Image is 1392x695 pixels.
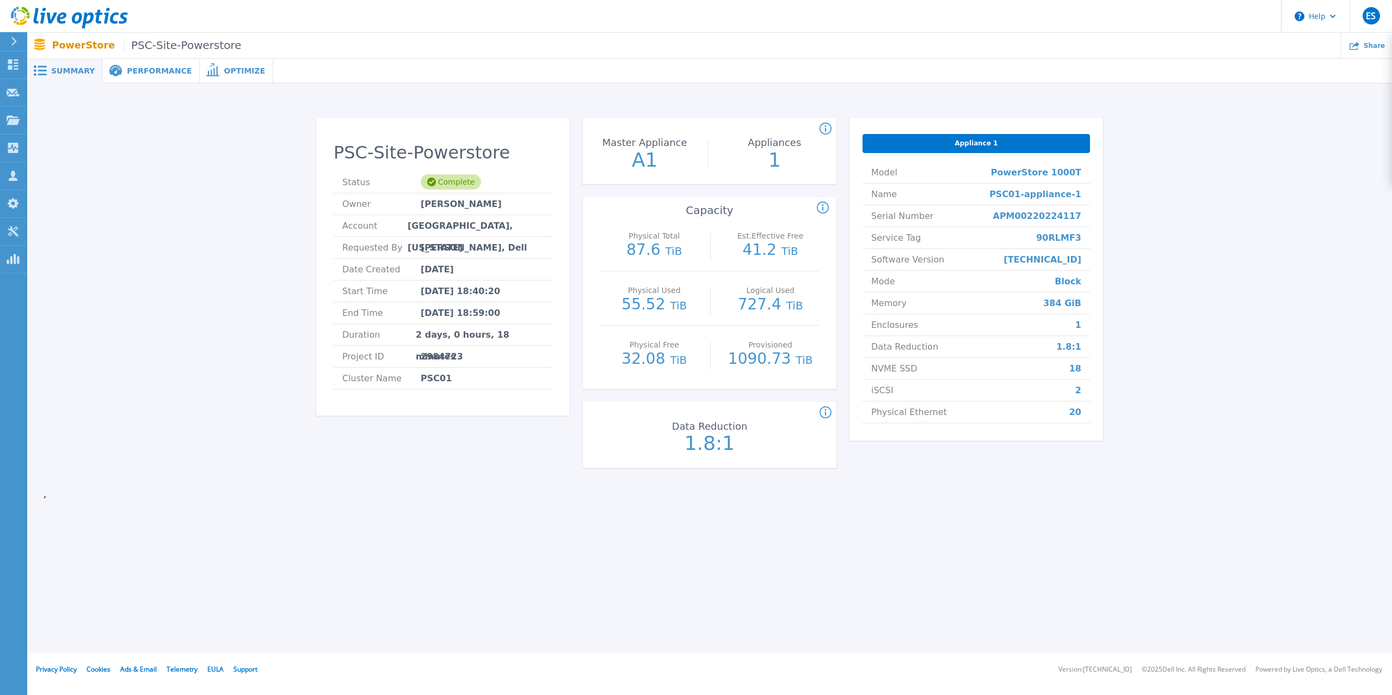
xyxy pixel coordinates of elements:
span: Name [871,184,897,205]
a: EULA [207,664,224,674]
p: Appliances [716,138,833,148]
a: Cookies [87,664,110,674]
span: Owner [342,193,421,215]
li: © 2025 Dell Inc. All Rights Reserved [1142,666,1246,673]
span: Share [1364,42,1385,49]
p: PowerStore [52,39,242,52]
span: Model [871,162,897,183]
p: Master Appliance [587,138,703,148]
span: Project ID [342,346,421,367]
span: 2 days, 0 hours, 18 minutes [416,324,544,345]
span: Appliance 1 [954,139,997,148]
span: Duration [342,324,416,345]
a: Telemetry [167,664,198,674]
span: Memory [871,292,907,314]
span: [PERSON_NAME], Dell [421,237,527,258]
span: ES [1366,11,1376,20]
span: 2 [1075,380,1081,401]
span: Optimize [224,67,265,75]
span: PSC-Site-Powerstore [124,39,241,52]
span: 2984723 [421,346,463,367]
a: Privacy Policy [36,664,77,674]
p: Data Reduction [651,422,768,431]
p: 1.8:1 [649,434,771,453]
span: [GEOGRAPHIC_DATA], [US_STATE] [408,215,544,236]
span: 90RLMF3 [1036,227,1081,248]
p: 727.4 [722,297,819,313]
p: Logical Used [724,286,816,294]
span: Service Tag [871,227,921,248]
span: Enclosures [871,314,918,336]
p: 87.6 [606,242,703,259]
li: Powered by Live Optics, a Dell Technology [1255,666,1382,673]
span: [DATE] 18:59:00 [421,302,500,324]
span: PSC01 [421,368,452,389]
a: Support [233,664,257,674]
span: NVME SSD [871,358,917,379]
p: Physical Total [608,232,700,240]
h2: PSC-Site-Powerstore [334,143,552,163]
span: TiB [781,245,798,258]
div: Complete [421,174,481,190]
span: Serial Number [871,205,934,227]
p: A1 [584,150,706,170]
span: Performance [127,67,192,75]
span: TiB [666,245,682,258]
span: TiB [786,299,803,312]
span: Physical Ethernet [871,401,947,423]
span: iSCSI [871,380,894,401]
span: Requested By [342,237,421,258]
p: 41.2 [722,242,819,259]
span: Summary [51,67,95,75]
span: 18 [1069,358,1081,379]
span: PSC01-appliance-1 [989,184,1081,205]
p: 32.08 [606,351,703,368]
p: 55.52 [606,297,703,313]
span: 384 GiB [1043,292,1081,314]
li: Version: [TECHNICAL_ID] [1058,666,1132,673]
p: 1 [714,150,836,170]
span: Mode [871,271,895,292]
span: Data Reduction [871,336,938,357]
span: TiB [796,353,813,367]
p: Physical Free [608,341,700,349]
span: [DATE] [421,259,454,280]
span: [PERSON_NAME] [421,193,502,215]
span: Date Created [342,259,421,280]
p: Provisioned [724,341,816,349]
p: Est.Effective Free [724,232,816,240]
span: Start Time [342,281,421,302]
span: End Time [342,302,421,324]
span: TiB [670,299,687,312]
span: Status [342,172,421,193]
span: Software Version [871,249,944,270]
span: Account [342,215,408,236]
span: Block [1055,271,1081,292]
span: [DATE] 18:40:20 [421,281,500,302]
span: Cluster Name [342,368,421,389]
span: 1 [1075,314,1081,336]
span: 1.8:1 [1056,336,1081,357]
span: 20 [1069,401,1081,423]
span: PowerStore 1000T [991,162,1081,183]
span: APM00220224117 [993,205,1082,227]
span: TiB [670,353,687,367]
p: Physical Used [608,286,700,294]
a: Ads & Email [120,664,157,674]
div: , [27,83,1392,516]
p: 1090.73 [722,351,819,368]
span: [TECHNICAL_ID] [1004,249,1082,270]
